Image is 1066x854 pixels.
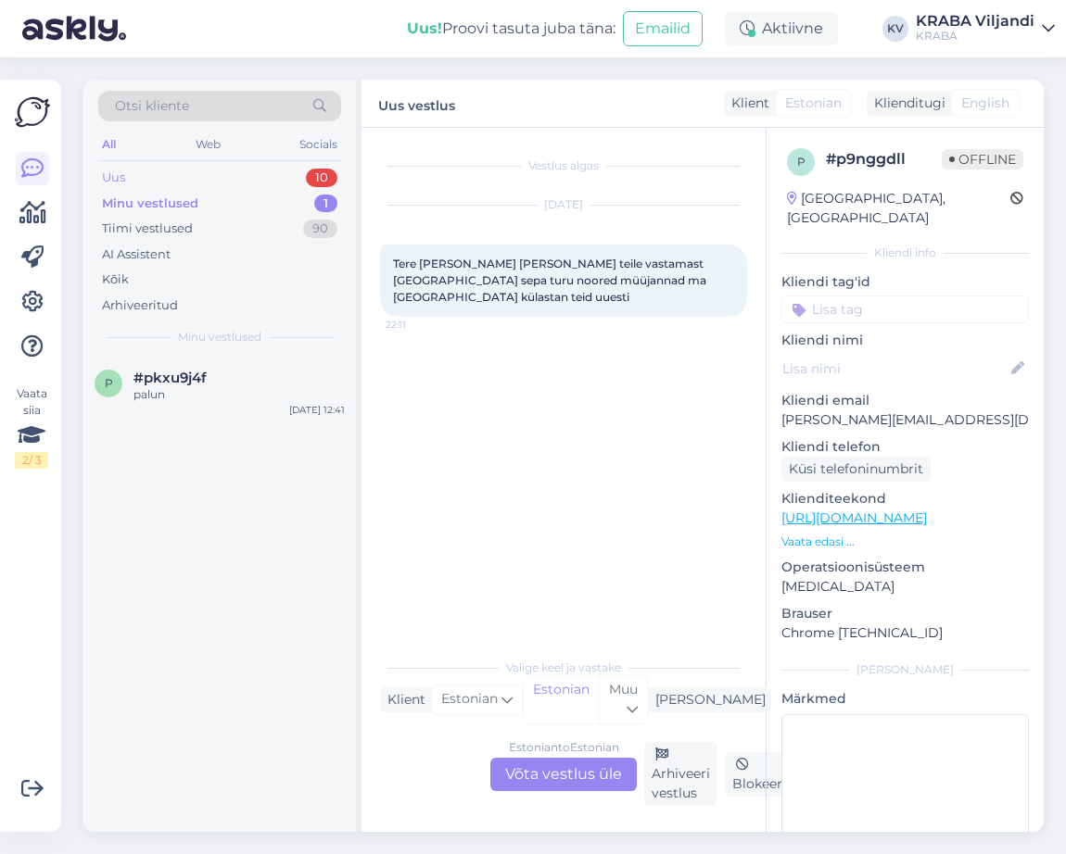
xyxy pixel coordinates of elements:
[102,220,193,238] div: Tiimi vestlused
[102,169,125,187] div: Uus
[296,132,341,157] div: Socials
[490,758,637,791] div: Võta vestlus üle
[105,376,113,390] span: p
[961,94,1009,113] span: English
[916,14,1034,29] div: KRABA Viljandi
[380,690,425,710] div: Klient
[781,577,1029,597] p: [MEDICAL_DATA]
[826,148,942,170] div: # p9nggdll
[787,189,1010,228] div: [GEOGRAPHIC_DATA], [GEOGRAPHIC_DATA]
[15,385,48,469] div: Vaata siia
[725,752,793,797] div: Blokeeri
[380,659,747,676] div: Valige keel ja vastake
[916,14,1055,44] a: KRABA ViljandiKRABA
[781,437,1029,457] p: Kliendi telefon
[781,604,1029,623] p: Brauser
[648,690,766,710] div: [PERSON_NAME]
[916,29,1034,44] div: KRABA
[509,739,619,756] div: Estonian to Estonian
[15,452,48,469] div: 2 / 3
[178,329,261,345] span: Minu vestlused
[782,358,1008,379] input: Lisa nimi
[781,661,1029,678] div: [PERSON_NAME]
[942,149,1023,170] span: Offline
[724,94,769,113] div: Klient
[609,681,638,697] span: Muu
[781,509,927,526] a: [URL][DOMAIN_NAME]
[781,331,1029,350] p: Kliendi nimi
[867,94,945,113] div: Klienditugi
[781,391,1029,410] p: Kliendi email
[797,155,806,169] span: p
[781,558,1029,577] p: Operatsioonisüsteem
[192,132,224,157] div: Web
[115,96,189,116] span: Otsi kliente
[785,94,842,113] span: Estonian
[781,245,1029,261] div: Kliendi info
[386,318,455,332] span: 22:11
[378,91,455,116] label: Uus vestlus
[393,257,709,304] span: Tere [PERSON_NAME] [PERSON_NAME] teile vastamast [GEOGRAPHIC_DATA] sepa turu noored müüjannad ma ...
[314,195,337,213] div: 1
[882,16,908,42] div: KV
[441,689,498,710] span: Estonian
[781,689,1029,709] p: Märkmed
[725,12,838,45] div: Aktiivne
[102,296,178,315] div: Arhiveeritud
[781,272,1029,292] p: Kliendi tag'id
[781,410,1029,430] p: [PERSON_NAME][EMAIL_ADDRESS][DOMAIN_NAME]
[407,18,615,40] div: Proovi tasuta juba täna:
[781,489,1029,509] p: Klienditeekond
[781,457,931,482] div: Küsi telefoninumbrit
[289,403,345,417] div: [DATE] 12:41
[102,270,129,289] div: Kõik
[380,157,747,174] div: Vestlus algas
[133,386,345,403] div: palun
[380,196,747,213] div: [DATE]
[623,11,703,46] button: Emailid
[781,534,1029,550] p: Vaata edasi ...
[407,19,442,37] b: Uus!
[781,623,1029,643] p: Chrome [TECHNICAL_ID]
[524,676,599,723] div: Estonian
[102,195,198,213] div: Minu vestlused
[644,742,717,806] div: Arhiveeri vestlus
[15,94,50,130] img: Askly Logo
[133,370,207,386] span: #pkxu9j4f
[102,245,171,264] div: AI Assistent
[98,132,120,157] div: All
[303,220,337,238] div: 90
[306,169,337,187] div: 10
[781,295,1029,323] input: Lisa tag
